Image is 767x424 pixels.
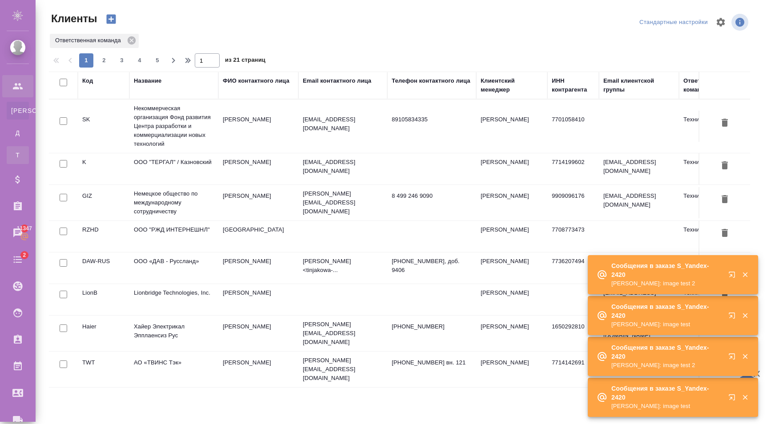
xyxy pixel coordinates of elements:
[547,221,599,252] td: 7708773473
[476,318,547,349] td: [PERSON_NAME]
[78,318,129,349] td: Haier
[218,111,298,142] td: [PERSON_NAME]
[303,158,383,176] p: [EMAIL_ADDRESS][DOMAIN_NAME]
[78,221,129,252] td: RZHD
[547,318,599,349] td: 1650292810
[611,261,723,279] p: Сообщения в заказе S_Yandex-2420
[218,390,298,421] td: [PERSON_NAME]
[392,76,470,85] div: Телефон контактного лица
[611,402,723,411] p: [PERSON_NAME]: image test
[2,248,33,271] a: 2
[218,187,298,218] td: [PERSON_NAME]
[611,361,723,370] p: [PERSON_NAME]: image test 2
[723,307,744,328] button: Открыть в новой вкладке
[679,221,750,252] td: Технический
[78,284,129,315] td: LionB
[392,192,472,200] p: 8 499 246 9090
[736,312,754,320] button: Закрыть
[392,115,472,124] p: 89105834335
[2,222,33,244] a: 11347
[129,390,218,421] td: ООО «СКФ»
[481,76,543,94] div: Клиентский менеджер
[679,252,750,284] td: Технический
[547,111,599,142] td: 7701058410
[303,189,383,216] p: [PERSON_NAME][EMAIL_ADDRESS][DOMAIN_NAME]
[717,192,732,208] button: Удалить
[17,251,31,260] span: 2
[7,102,29,120] a: [PERSON_NAME]
[736,352,754,360] button: Закрыть
[723,266,744,287] button: Открыть в новой вкладке
[218,153,298,184] td: [PERSON_NAME]
[547,153,599,184] td: 7714199602
[11,106,24,115] span: [PERSON_NAME]
[603,76,675,94] div: Email клиентской группы
[303,356,383,383] p: [PERSON_NAME][EMAIL_ADDRESS][DOMAIN_NAME]
[55,36,124,45] p: Ответственная команда
[218,318,298,349] td: [PERSON_NAME]
[78,153,129,184] td: K
[599,153,679,184] td: [EMAIL_ADDRESS][DOMAIN_NAME]
[82,76,93,85] div: Код
[547,390,599,421] td: 7804460890
[552,76,594,94] div: ИНН контрагента
[303,257,383,275] p: [PERSON_NAME] <tinjakowa-...
[150,56,165,65] span: 5
[547,252,599,284] td: 7736207494
[133,53,147,68] button: 4
[129,153,218,184] td: ООО "ТЕРГАЛ" / Казновский
[223,76,289,85] div: ФИО контактного лица
[611,320,723,329] p: [PERSON_NAME]: image test
[679,111,750,142] td: Технический
[476,354,547,385] td: [PERSON_NAME]
[150,53,165,68] button: 5
[736,271,754,279] button: Закрыть
[717,115,732,132] button: Удалить
[476,153,547,184] td: [PERSON_NAME]
[218,221,298,252] td: [GEOGRAPHIC_DATA]
[723,388,744,410] button: Открыть в новой вкладке
[129,318,218,349] td: Хайер Электрикал Эпплаенсиз Рус
[723,348,744,369] button: Открыть в новой вкладке
[133,56,147,65] span: 4
[731,14,750,31] span: Посмотреть информацию
[717,158,732,174] button: Удалить
[218,252,298,284] td: [PERSON_NAME]
[78,187,129,218] td: GIZ
[115,56,129,65] span: 3
[679,153,750,184] td: Технический
[129,100,218,153] td: Некоммерческая организация Фонд развития Центра разработки и коммерциализации новых технологий
[12,224,37,233] span: 11347
[547,187,599,218] td: 9909096176
[303,320,383,347] p: [PERSON_NAME][EMAIL_ADDRESS][DOMAIN_NAME]
[97,53,111,68] button: 2
[11,128,24,137] span: Д
[392,322,472,331] p: [PHONE_NUMBER]
[97,56,111,65] span: 2
[218,284,298,315] td: [PERSON_NAME]
[7,124,29,142] a: Д
[7,146,29,164] a: Т
[611,279,723,288] p: [PERSON_NAME]: image test 2
[78,390,129,421] td: SKF
[129,221,218,252] td: ООО "РЖД ИНТЕРНЕШНЛ"
[736,393,754,401] button: Закрыть
[225,55,265,68] span: из 21 страниц
[129,185,218,220] td: Немецкое общество по международному сотрудничеству
[611,302,723,320] p: Сообщения в заказе S_Yandex-2420
[476,390,547,421] td: [PERSON_NAME]
[50,34,139,48] div: Ответственная команда
[78,111,129,142] td: SK
[476,111,547,142] td: [PERSON_NAME]
[78,252,129,284] td: DAW-RUS
[679,187,750,218] td: Технический
[392,257,472,275] p: [PHONE_NUMBER], доб. 9406
[11,151,24,160] span: Т
[78,354,129,385] td: TWT
[547,354,599,385] td: 7714142691
[611,384,723,402] p: Сообщения в заказе S_Yandex-2420
[100,12,122,27] button: Создать
[49,12,97,26] span: Клиенты
[392,358,472,367] p: [PHONE_NUMBER] вн. 121
[303,76,371,85] div: Email контактного лица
